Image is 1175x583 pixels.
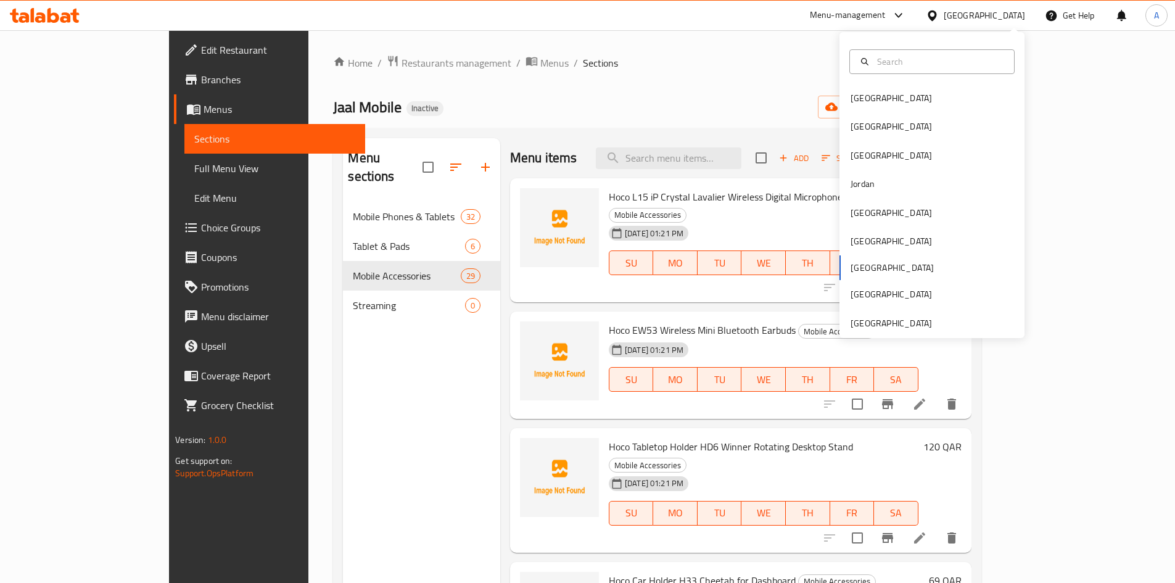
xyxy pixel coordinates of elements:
button: WE [741,501,786,526]
div: [GEOGRAPHIC_DATA] [851,120,932,133]
button: Branch-specific-item [873,523,902,553]
span: Menus [540,56,569,70]
span: WE [746,371,781,389]
span: Sort items [814,149,864,168]
span: TU [703,254,737,272]
img: Hoco Tabletop Holder HD6 Winner Rotating Desktop Stand [520,438,599,517]
div: [GEOGRAPHIC_DATA] [851,206,932,220]
button: TU [698,501,742,526]
span: Menu disclaimer [201,309,355,324]
span: [DATE] 01:21 PM [620,478,688,489]
div: Tablet & Pads [353,239,464,254]
input: Search [872,55,1007,68]
a: Edit Menu [184,183,365,213]
a: Edit Restaurant [174,35,365,65]
button: Add section [471,152,500,182]
button: TU [698,250,742,275]
button: SU [609,501,653,526]
span: Mobile Accessories [799,325,875,339]
div: [GEOGRAPHIC_DATA] [944,9,1025,22]
span: Select to update [844,391,870,417]
img: Hoco L15 iP Crystal Lavalier Wireless Digital Microphone [520,188,599,267]
span: SA [879,504,913,522]
span: Full Menu View [194,161,355,176]
div: items [461,268,480,283]
a: Support.OpsPlatform [175,465,254,481]
a: Promotions [174,272,365,302]
span: Sort sections [441,152,471,182]
span: Hoco EW53 Wireless Mini Bluetooth Earbuds [609,321,796,339]
a: Coverage Report [174,361,365,391]
div: [GEOGRAPHIC_DATA] [851,91,932,105]
button: FR [830,501,875,526]
span: Hoco L15 iP Crystal Lavalier Wireless Digital Microphone [609,188,843,206]
span: Promotions [201,279,355,294]
button: TU [698,367,742,392]
li: / [516,56,521,70]
a: Full Menu View [184,154,365,183]
button: TH [786,250,830,275]
span: Add [777,151,810,165]
span: 1.0.0 [208,432,227,448]
li: / [574,56,578,70]
button: Sort [818,149,859,168]
a: Edit menu item [912,531,927,545]
div: [GEOGRAPHIC_DATA] [851,234,932,248]
span: Select all sections [415,154,441,180]
button: WE [741,250,786,275]
span: TH [791,504,825,522]
button: SU [609,250,653,275]
div: Mobile Accessories [798,324,876,339]
div: Streaming [353,298,464,313]
span: Select to update [844,525,870,551]
button: WE [741,367,786,392]
div: Menu-management [810,8,886,23]
button: MO [653,367,698,392]
span: Grocery Checklist [201,398,355,413]
h2: Menu sections [348,149,423,186]
button: TH [786,501,830,526]
div: Mobile Phones & Tablets32 [343,202,500,231]
span: FR [835,504,870,522]
button: FR [830,250,875,275]
div: Mobile Accessories [609,208,686,223]
span: Sort [822,151,855,165]
span: Branches [201,72,355,87]
button: SA [874,367,918,392]
nav: breadcrumb [333,55,981,71]
span: TU [703,504,737,522]
a: Menus [526,55,569,71]
button: MO [653,501,698,526]
div: [GEOGRAPHIC_DATA] [851,316,932,330]
span: Restaurants management [402,56,511,70]
span: Mobile Accessories [353,268,460,283]
div: Jordan [851,177,875,191]
a: Upsell [174,331,365,361]
span: Version: [175,432,205,448]
button: MO [653,250,698,275]
span: 6 [466,241,480,252]
span: Mobile Accessories [609,208,686,222]
a: Branches [174,65,365,94]
h6: 110 QAR [923,321,962,339]
span: Mobile Phones & Tablets [353,209,460,224]
li: / [377,56,382,70]
button: import [818,96,897,118]
span: Mobile Accessories [609,458,686,473]
span: WE [746,254,781,272]
a: Coupons [174,242,365,272]
span: Edit Menu [194,191,355,205]
button: delete [937,389,967,419]
a: Choice Groups [174,213,365,242]
span: Choice Groups [201,220,355,235]
span: MO [658,371,693,389]
span: Sections [194,131,355,146]
button: SA [874,501,918,526]
span: 29 [461,270,480,282]
span: A [1154,9,1159,22]
span: MO [658,254,693,272]
span: [DATE] 01:21 PM [620,228,688,239]
input: search [596,147,741,169]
